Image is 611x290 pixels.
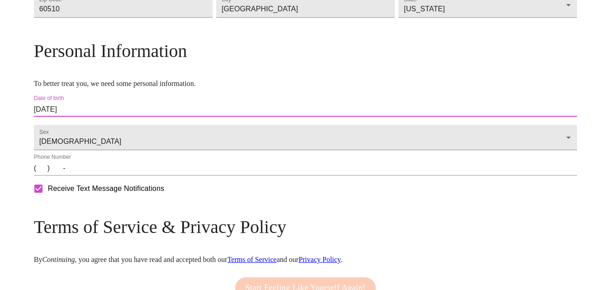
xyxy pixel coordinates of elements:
[34,125,578,150] div: [DEMOGRAPHIC_DATA]
[34,216,578,238] h3: Terms of Service & Privacy Policy
[34,155,71,160] label: Phone Number
[34,256,578,264] p: By , you agree that you have read and accepted both our and our .
[34,96,64,101] label: Date of birth
[34,80,578,88] p: To better treat you, we need some personal information.
[34,40,578,62] h3: Personal Information
[48,183,164,194] span: Receive Text Message Notifications
[227,256,277,263] a: Terms of Service
[298,256,341,263] a: Privacy Policy
[42,256,75,263] em: Continuing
